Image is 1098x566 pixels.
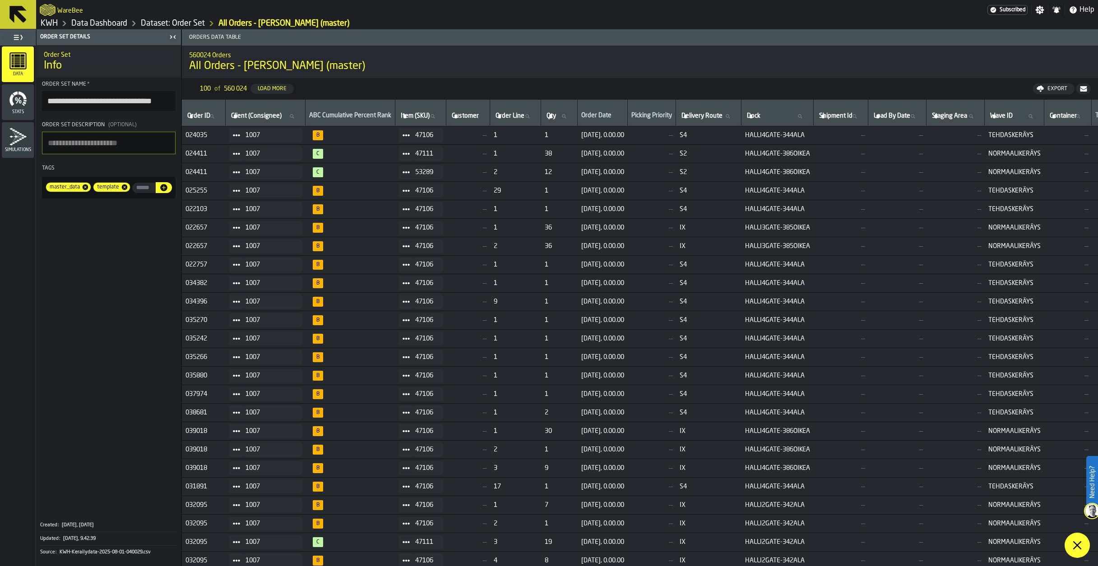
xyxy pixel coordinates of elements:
span: — [450,150,486,157]
span: [DATE], [DATE] [62,522,94,528]
label: button-toggle-Settings [1032,5,1048,14]
span: Order Set Description [42,122,105,128]
span: Data [2,72,34,77]
span: [DATE], 0.00.00 [581,243,624,250]
span: — [450,280,486,287]
span: label [231,112,282,120]
span: label [747,112,760,120]
span: label [547,112,556,120]
span: — [930,132,981,139]
span: Subscribed [1000,7,1025,13]
span: label [819,112,852,120]
span: — [1048,169,1088,176]
h2: Sub Title [57,5,83,14]
span: — [872,224,923,231]
span: [DATE], 0.00.00 [581,224,624,231]
span: — [817,317,865,324]
a: link-to-/wh/i/4fb45246-3b77-4bb5-b880-c337c3c5facb/data [71,18,127,28]
span: 1 [494,224,537,231]
span: — [631,187,672,194]
span: 035242 [185,335,222,342]
span: 29 [494,187,537,194]
span: Required [87,81,90,87]
span: label [452,112,479,120]
span: S4 [680,298,738,305]
a: link-to-/wh/i/4fb45246-3b77-4bb5-b880-c337c3c5facb/data/orders/ [141,18,205,28]
span: — [817,280,865,287]
span: — [817,206,865,213]
span: Simulations [2,147,34,152]
input: label [494,110,537,122]
span: [DATE], 0.00.00 [581,280,624,287]
span: TEHDASKERÄYS [988,132,1041,139]
span: — [817,298,865,305]
span: KWH-Kerailydata-2025-08-01-040029.csv [60,549,151,555]
span: HALLI4GATE-344ALA [745,298,810,305]
span: 1 [494,335,537,342]
div: Export [1044,86,1071,92]
span: — [1048,132,1088,139]
span: 47106 [415,243,435,250]
span: — [872,169,923,176]
span: — [450,391,486,398]
span: — [631,169,672,176]
span: HALLI4GATE-344ALA [745,372,810,379]
input: label [185,110,222,122]
span: — [450,354,486,361]
span: HALLI4GATE-344ALA [745,280,810,287]
span: label [990,112,1013,120]
span: 1 [494,317,537,324]
span: — [872,280,923,287]
span: HALLI3GATE-385OIKEA [745,243,810,250]
span: [DATE], 0.00.00 [581,206,624,213]
span: S4 [680,317,738,324]
span: S4 [680,354,738,361]
span: S4 [680,132,738,139]
span: — [450,298,486,305]
li: menu Stats [2,84,34,120]
span: [DATE], 0.00.00 [581,317,624,324]
span: HALLI4GATE-386OIKEA [745,150,810,157]
div: Picking Priority [631,112,672,121]
span: 024411 [185,169,222,176]
span: — [817,187,865,194]
span: 36 [545,224,574,231]
span: 47106 [415,280,435,287]
span: 1 [494,354,537,361]
div: title-All Orders - Kerailydata (master) [182,46,1098,78]
input: label [930,110,981,122]
span: — [872,150,923,157]
span: 1007 [246,187,295,194]
span: — [817,224,865,231]
span: 1 [494,261,537,268]
div: Updated [40,536,62,542]
span: 025255 [185,187,222,194]
span: label [874,112,910,120]
span: 1007 [246,298,295,305]
span: HALLI4GATE-386OIKEA [745,169,810,176]
span: — [872,187,923,194]
span: 1007 [246,261,295,268]
li: menu Data [2,46,34,83]
span: 1 [494,150,537,157]
span: 47106 [415,298,435,305]
span: label [681,112,723,120]
div: Order Set Name [42,81,176,87]
span: — [631,335,672,342]
span: 36 [545,243,574,250]
span: 1 [494,206,537,213]
span: Help [1079,5,1094,15]
span: HALLI4GATE-344ALA [745,206,810,213]
input: label [450,110,486,122]
div: ABC Cumulative Percent Rank [309,112,391,121]
span: 93% [313,334,323,344]
span: label [187,112,210,120]
span: label [1050,112,1077,120]
span: 035266 [185,354,222,361]
span: S4 [680,261,738,268]
span: — [450,261,486,268]
span: 034396 [185,298,222,305]
span: 93% [313,315,323,325]
input: label [680,110,737,122]
span: — [817,335,865,342]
